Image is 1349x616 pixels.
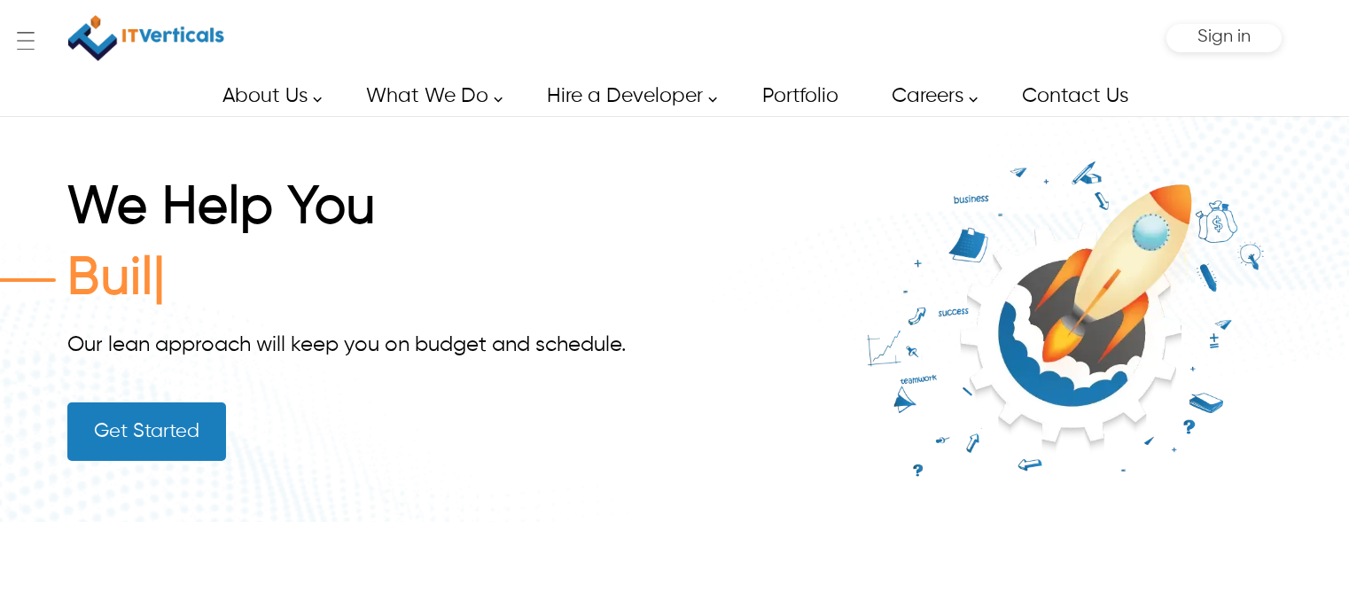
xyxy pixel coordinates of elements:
[1197,27,1251,46] span: Sign in
[846,157,1282,481] img: it-verticals-build-your-startup
[68,9,224,67] img: IT Verticals Inc
[1002,76,1147,116] a: Contact Us
[346,76,512,116] a: What We Do
[742,76,857,116] a: Portfolio
[526,76,727,116] a: Hire a Developer
[67,177,846,248] h1: We Help You
[202,76,331,116] a: About Us
[67,402,226,461] a: Get Started
[67,9,224,67] a: IT Verticals Inc
[67,332,846,358] div: Our lean approach will keep you on budget and schedule.
[871,76,987,116] a: Careers
[67,253,153,305] span: Buil
[1197,33,1251,44] a: Sign in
